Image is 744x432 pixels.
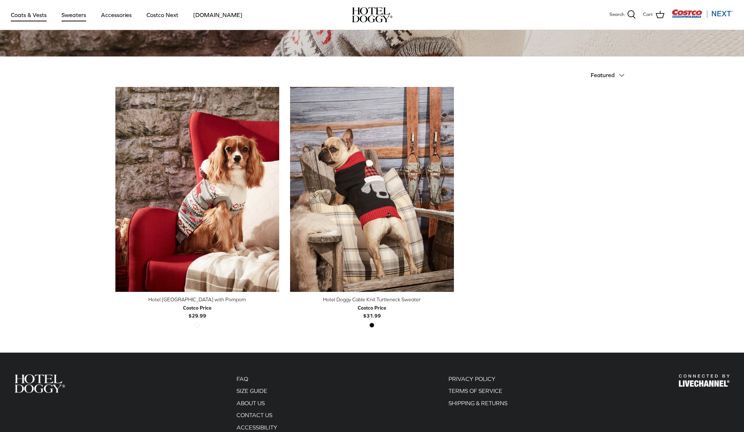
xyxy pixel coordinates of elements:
[237,412,272,418] a: CONTACT US
[237,376,248,382] a: FAQ
[237,424,277,431] a: ACCESSIBILITY
[643,10,664,20] a: Cart
[290,295,454,320] a: Hotel Doggy Cable Knit Turtleneck Sweater Costco Price$31.99
[591,67,629,83] button: Featured
[352,7,392,22] img: hoteldoggycom
[609,10,636,20] a: Search
[643,11,653,18] span: Cart
[448,387,502,394] a: TERMS OF SERVICE
[448,376,496,382] a: PRIVACY POLICY
[115,87,279,292] a: Hotel Doggy Fair Isle Sweater with Pompom
[140,3,185,27] a: Costco Next
[290,87,454,292] a: Hotel Doggy Cable Knit Turtleneck Sweater
[352,7,392,22] a: hoteldoggy.com hoteldoggycom
[115,295,279,320] a: Hotel [GEOGRAPHIC_DATA] with Pompom Costco Price$29.99
[358,304,386,319] b: $31.99
[591,72,615,78] span: Featured
[609,11,624,18] span: Search
[94,3,138,27] a: Accessories
[672,14,733,19] a: Visit Costco Next
[14,374,65,393] img: Hotel Doggy Costco Next
[679,374,730,387] img: Hotel Doggy Costco Next
[290,295,454,303] div: Hotel Doggy Cable Knit Turtleneck Sweater
[672,9,733,18] img: Costco Next
[237,387,267,394] a: SIZE GUIDE
[448,400,507,406] a: SHIPPING & RETURNS
[187,3,249,27] a: [DOMAIN_NAME]
[183,304,212,319] b: $29.99
[358,304,386,312] div: Costco Price
[4,3,53,27] a: Coats & Vests
[183,304,212,312] div: Costco Price
[55,3,93,27] a: Sweaters
[237,400,265,406] a: ABOUT US
[115,295,279,303] div: Hotel [GEOGRAPHIC_DATA] with Pompom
